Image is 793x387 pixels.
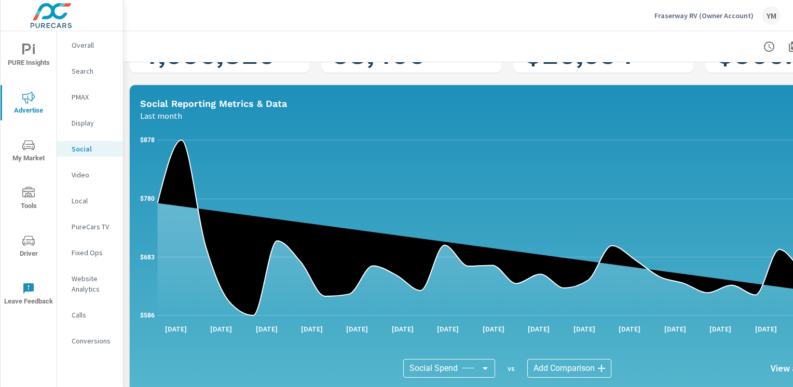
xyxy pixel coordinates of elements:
p: Last month [140,109,182,122]
p: Social [72,144,115,154]
p: [DATE] [611,324,648,334]
div: nav menu [1,31,57,317]
span: My Market [4,139,53,164]
span: PURE Insights [4,44,53,69]
p: [DATE] [702,324,739,334]
p: Display [72,118,115,128]
p: [DATE] [158,324,194,334]
div: Overall [57,37,123,53]
div: Video [57,167,123,183]
div: Add Comparison [527,359,611,378]
p: Fixed Ops [72,247,115,258]
span: Add Comparison [534,363,595,374]
span: Advertise [4,91,53,117]
p: [DATE] [657,324,693,334]
p: [DATE] [430,324,466,334]
div: Conversions [57,333,123,349]
p: Overall [72,40,115,50]
div: Display [57,115,123,131]
p: Calls [72,310,115,320]
span: Tools [4,187,53,212]
p: Fraserway RV (Owner Account) [654,11,754,20]
span: Driver [4,234,53,260]
div: Fixed Ops [57,245,123,260]
p: PureCars TV [72,222,115,232]
p: [DATE] [521,324,557,334]
p: Website Analytics [72,273,115,294]
div: Search [57,63,123,79]
p: [DATE] [566,324,603,334]
p: [DATE] [294,324,330,334]
p: [DATE] [249,324,285,334]
p: Search [72,66,115,76]
text: $878 [140,136,155,144]
p: Video [72,170,115,180]
div: Social [57,141,123,157]
text: $780 [140,195,155,202]
text: $683 [140,253,155,260]
text: $586 [140,312,155,319]
p: PMAX [72,92,115,102]
p: [DATE] [339,324,375,334]
div: Calls [57,307,123,323]
h5: Social Reporting Metrics & Data [140,98,287,109]
div: Local [57,193,123,209]
p: vs [495,364,527,373]
div: Website Analytics [57,271,123,297]
div: Social Spend [403,359,495,378]
div: PMAX [57,89,123,105]
p: [DATE] [203,324,239,334]
span: Leave Feedback [4,282,53,308]
div: PureCars TV [57,219,123,234]
p: [DATE] [748,324,784,334]
div: YM [762,6,781,25]
p: [DATE] [385,324,421,334]
p: Local [72,196,115,206]
p: Conversions [72,336,115,346]
p: [DATE] [475,324,512,334]
span: Social Spend [409,363,458,374]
